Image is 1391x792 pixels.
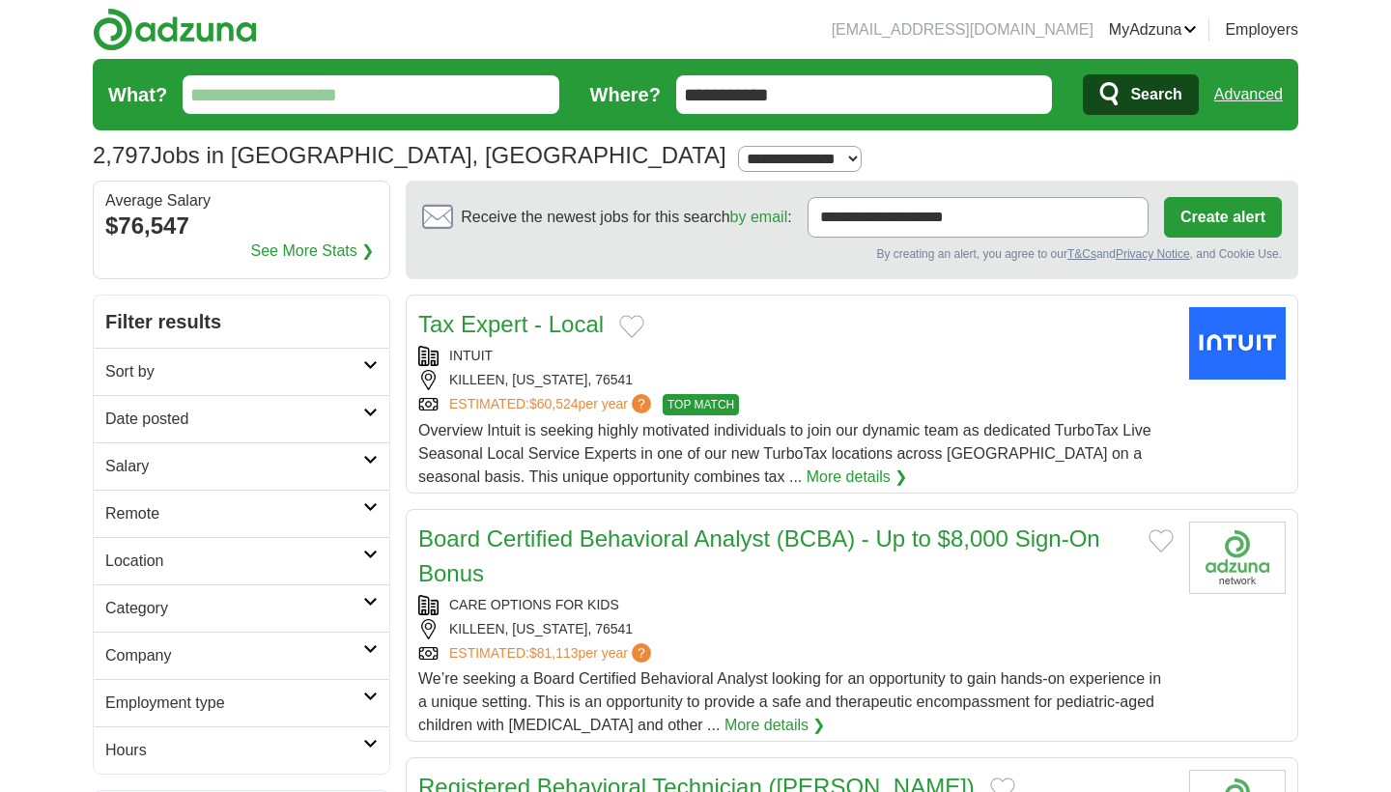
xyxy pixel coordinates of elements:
[418,422,1151,485] span: Overview Intuit is seeking highly motivated individuals to join our dynamic team as dedicated Tur...
[529,645,579,661] span: $81,113
[461,206,791,229] span: Receive the newest jobs for this search :
[832,18,1093,42] li: [EMAIL_ADDRESS][DOMAIN_NAME]
[94,584,389,632] a: Category
[105,550,363,573] h2: Location
[1225,18,1298,42] a: Employers
[1109,18,1198,42] a: MyAdzuna
[94,726,389,774] a: Hours
[724,714,826,737] a: More details ❯
[449,348,493,363] a: INTUIT
[105,193,378,209] div: Average Salary
[105,692,363,715] h2: Employment type
[251,240,375,263] a: See More Stats ❯
[418,370,1174,390] div: KILLEEN, [US_STATE], 76541
[93,8,257,51] img: Adzuna logo
[94,632,389,679] a: Company
[1149,529,1174,552] button: Add to favorite jobs
[663,394,739,415] span: TOP MATCH
[730,209,788,225] a: by email
[632,643,651,663] span: ?
[94,679,389,726] a: Employment type
[1130,75,1181,114] span: Search
[418,619,1174,639] div: KILLEEN, [US_STATE], 76541
[1116,247,1190,261] a: Privacy Notice
[105,360,363,383] h2: Sort by
[94,537,389,584] a: Location
[418,670,1161,733] span: We’re seeking a Board Certified Behavioral Analyst looking for an opportunity to gain hands-on ex...
[590,80,661,109] label: Where?
[108,80,167,109] label: What?
[93,138,151,173] span: 2,797
[1164,197,1282,238] button: Create alert
[94,395,389,442] a: Date posted
[94,490,389,537] a: Remote
[619,315,644,338] button: Add to favorite jobs
[1189,307,1286,380] img: Intuit logo
[418,595,1174,615] div: CARE OPTIONS FOR KIDS
[529,396,579,411] span: $60,524
[449,394,655,415] a: ESTIMATED:$60,524per year?
[105,644,363,667] h2: Company
[105,739,363,762] h2: Hours
[94,348,389,395] a: Sort by
[422,245,1282,263] div: By creating an alert, you agree to our and , and Cookie Use.
[1067,247,1096,261] a: T&Cs
[807,466,908,489] a: More details ❯
[449,643,655,664] a: ESTIMATED:$81,113per year?
[418,525,1100,586] a: Board Certified Behavioral Analyst (BCBA) - Up to $8,000 Sign-On Bonus
[418,311,604,337] a: Tax Expert - Local
[94,296,389,348] h2: Filter results
[1214,75,1283,114] a: Advanced
[93,142,726,168] h1: Jobs in [GEOGRAPHIC_DATA], [GEOGRAPHIC_DATA]
[105,209,378,243] div: $76,547
[105,455,363,478] h2: Salary
[105,502,363,525] h2: Remote
[632,394,651,413] span: ?
[105,408,363,431] h2: Date posted
[94,442,389,490] a: Salary
[1083,74,1198,115] button: Search
[1189,522,1286,594] img: Company logo
[105,597,363,620] h2: Category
